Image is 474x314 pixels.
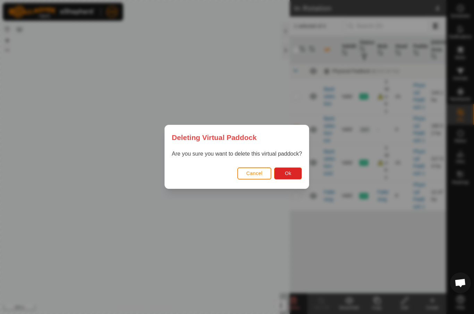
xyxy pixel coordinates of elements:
p: Are you sure you want to delete this virtual paddock? [172,150,302,158]
span: Ok [285,171,291,176]
div: Open chat [450,272,471,293]
button: Cancel [237,167,272,180]
span: Deleting Virtual Paddock [172,132,257,143]
span: Cancel [246,171,263,176]
button: Ok [274,167,302,180]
